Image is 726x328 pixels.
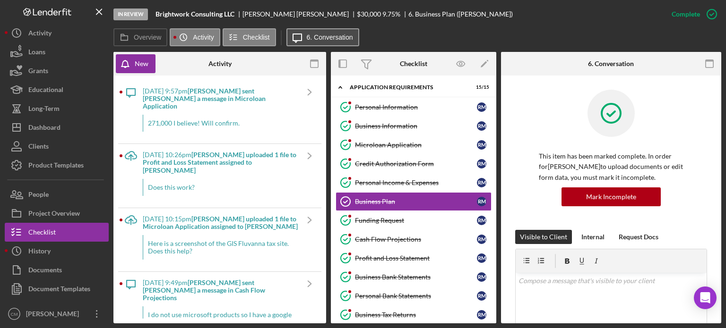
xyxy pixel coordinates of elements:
button: Visible to Client [515,230,572,244]
button: Dashboard [5,118,109,137]
button: People [5,185,109,204]
div: APPLICATION REQUIREMENTS [350,84,466,90]
button: Loans [5,42,109,61]
div: R M [477,121,486,131]
div: R M [477,235,486,244]
div: In Review [113,8,148,20]
button: Overview [113,28,167,46]
button: Mark Incomplete [562,187,661,206]
a: Cash Flow ProjectionsRM [336,230,492,249]
a: Credit Authorization FormRM [336,154,492,173]
button: New [116,54,156,73]
button: Checklist [223,28,276,46]
a: Business PlanRM [336,192,492,211]
div: Educational [28,80,63,101]
div: Loans [28,42,45,64]
div: 6. Conversation [588,60,634,67]
div: Personal Information [355,103,477,111]
div: R M [477,140,486,150]
a: History [5,242,109,261]
button: Activity [5,24,109,42]
div: 271,000 I believe! Will confirm. [143,115,298,132]
button: Documents [5,261,109,279]
div: R M [477,197,486,206]
div: Microloan Application [355,141,477,149]
div: R M [477,272,486,282]
div: [PERSON_NAME] [PERSON_NAME] [242,10,357,18]
div: Product Templates [28,156,84,177]
button: Long-Term [5,99,109,118]
div: Mark Incomplete [586,187,636,206]
a: Grants [5,61,109,80]
div: [PERSON_NAME] [24,304,85,326]
div: R M [477,102,486,112]
button: Product Templates [5,156,109,175]
div: New [135,54,148,73]
button: Activity [170,28,220,46]
label: Activity [193,34,214,41]
div: Personal Bank Statements [355,292,477,300]
div: Cash Flow Projections [355,235,477,243]
a: Educational [5,80,109,99]
a: Funding RequestRM [336,211,492,230]
div: Funding Request [355,217,477,224]
a: Profit and Loss StatementRM [336,249,492,268]
div: R M [477,291,486,301]
div: R M [477,310,486,320]
div: Checklist [28,223,56,244]
b: [PERSON_NAME] uploaded 1 file to Microloan Application assigned to [PERSON_NAME] [143,215,298,230]
div: 9.75 % [382,10,400,18]
div: Request Docs [619,230,658,244]
div: Visible to Client [520,230,567,244]
button: CM[PERSON_NAME] [5,304,109,323]
label: Overview [134,34,161,41]
button: Request Docs [614,230,663,244]
div: R M [477,178,486,187]
a: [DATE] 9:57pm[PERSON_NAME] sent [PERSON_NAME] a message in Microloan Application271,000 I believe... [119,80,321,143]
b: [PERSON_NAME] sent [PERSON_NAME] a message in Cash Flow Projections [143,278,265,302]
button: Checklist [5,223,109,242]
div: Documents [28,261,62,282]
div: Internal [581,230,605,244]
div: Grants [28,61,48,83]
a: Business Tax ReturnsRM [336,305,492,324]
div: [DATE] 10:15pm [143,215,298,230]
div: People [28,185,49,206]
div: Does this work? [143,179,298,196]
div: Checklist [400,60,427,67]
span: $30,000 [357,10,381,18]
a: Business Bank StatementsRM [336,268,492,286]
div: Business Bank Statements [355,273,477,281]
div: Project Overview [28,204,80,225]
button: Clients [5,137,109,156]
button: 6. Conversation [286,28,359,46]
text: CM [11,311,18,317]
div: Here is a screenshot of the GIS Fluvanna tax site. Does this help? [143,235,298,260]
div: Long-Term [28,99,60,120]
a: Project Overview [5,204,109,223]
div: R M [477,216,486,225]
a: Microloan ApplicationRM [336,135,492,154]
div: Business Tax Returns [355,311,477,319]
div: Open Intercom Messenger [694,286,717,309]
a: Business InformationRM [336,117,492,135]
div: R M [477,253,486,263]
div: Personal Income & Expenses [355,179,477,186]
b: Brightwork Consulting LLC [156,10,234,18]
div: Business Plan [355,198,477,205]
div: Document Templates [28,279,90,301]
b: [PERSON_NAME] uploaded 1 file to Profit and Loss Statement assigned to [PERSON_NAME] [143,151,296,174]
button: Document Templates [5,279,109,298]
div: [DATE] 9:49pm [143,279,298,302]
div: 15 / 15 [472,84,489,90]
div: Clients [28,137,49,158]
div: 6. Business Plan ([PERSON_NAME]) [408,10,513,18]
a: Personal Bank StatementsRM [336,286,492,305]
div: [DATE] 10:26pm [143,151,298,174]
